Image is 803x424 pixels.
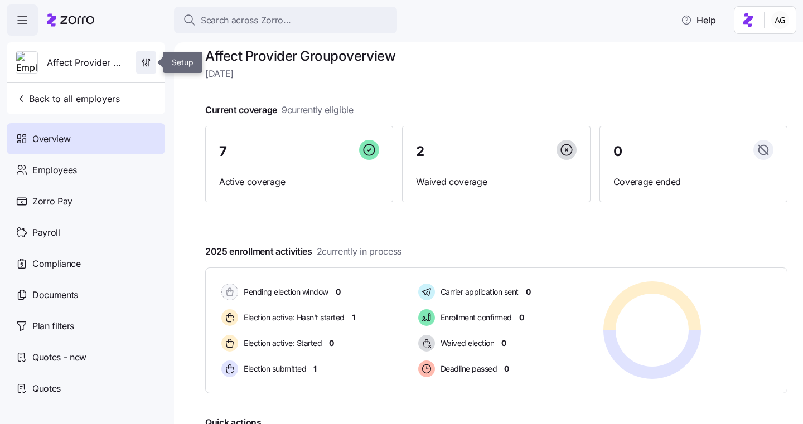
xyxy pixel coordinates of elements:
a: Documents [7,279,165,310]
a: Compliance [7,248,165,279]
a: Employees [7,154,165,186]
img: 5fc55c57e0610270ad857448bea2f2d5 [771,11,789,29]
span: Compliance [32,257,81,271]
span: 9 currently eligible [282,103,354,117]
span: Overview [32,132,70,146]
a: Quotes - new [7,342,165,373]
span: Zorro Pay [32,194,72,208]
a: Plan filters [7,310,165,342]
span: Search across Zorro... [201,13,291,27]
span: Waived coverage [416,175,576,189]
span: Waived election [437,338,495,349]
img: Employer logo [16,52,37,74]
span: Quotes [32,382,61,396]
span: 2025 enrollment activities [205,245,401,259]
span: Payroll [32,226,60,240]
span: 2 [416,145,424,158]
span: Deadline passed [437,363,497,374]
span: 0 [613,145,622,158]
span: 0 [519,312,524,323]
span: 0 [336,286,341,298]
button: Back to all employers [11,87,124,110]
span: Active coverage [219,175,379,189]
span: Back to all employers [16,92,120,105]
span: Help [681,13,716,27]
button: Help [672,9,725,31]
span: Pending election window [240,286,328,298]
span: 2 currently in process [317,245,401,259]
span: 0 [501,338,506,349]
span: 0 [329,338,334,349]
a: Payroll [7,217,165,248]
span: Coverage ended [613,175,773,189]
button: Search across Zorro... [174,7,397,33]
span: 0 [526,286,531,298]
span: 1 [313,363,317,374]
span: Election active: Started [240,338,322,349]
span: Carrier application sent [437,286,519,298]
h1: Affect Provider Group overview [205,47,787,65]
a: Zorro Pay [7,186,165,217]
span: Election active: Hasn't started [240,312,345,323]
span: Plan filters [32,319,74,333]
span: Current coverage [205,103,354,117]
span: [DATE] [205,67,787,81]
span: Employees [32,163,77,177]
span: 1 [352,312,355,323]
a: Overview [7,123,165,154]
span: 7 [219,145,227,158]
a: Quotes [7,373,165,404]
span: 0 [504,363,509,374]
span: Election submitted [240,363,306,374]
span: Affect Provider Group [47,56,127,70]
span: Quotes - new [32,350,86,364]
span: Enrollment confirmed [437,312,512,323]
span: Documents [32,288,78,302]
